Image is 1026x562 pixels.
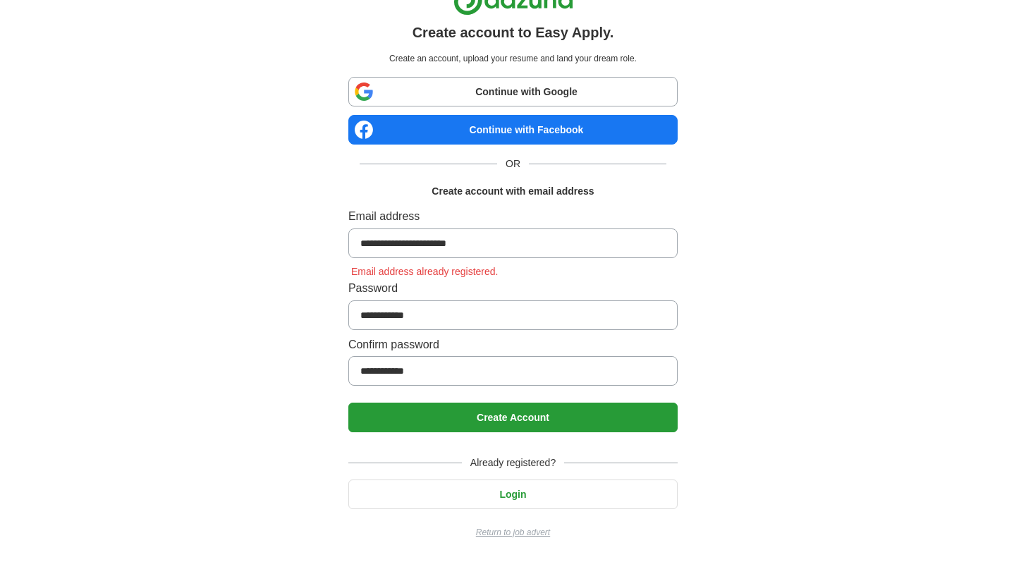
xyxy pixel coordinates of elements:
a: Continue with Google [348,77,678,106]
button: Create Account [348,403,678,432]
a: Continue with Facebook [348,115,678,145]
span: OR [497,156,529,171]
a: Return to job advert [348,526,678,539]
label: Confirm password [348,336,678,354]
label: Password [348,279,678,298]
button: Login [348,479,678,509]
p: Create an account, upload your resume and land your dream role. [351,52,675,66]
h1: Create account with email address [432,183,594,199]
a: Login [348,489,678,500]
span: Email address already registered. [348,266,501,277]
span: Already registered? [462,455,564,470]
h1: Create account to Easy Apply. [413,21,614,44]
label: Email address [348,207,678,226]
